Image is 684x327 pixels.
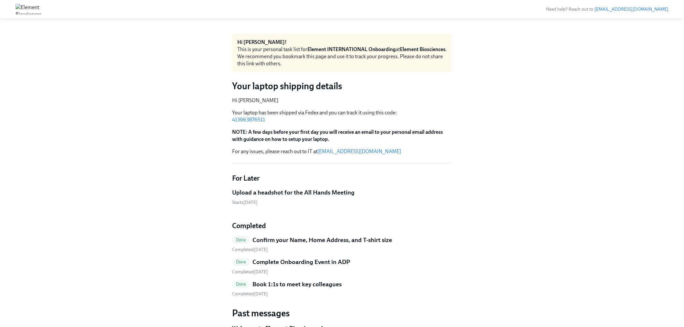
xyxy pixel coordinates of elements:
h5: Book 1:1s to meet key colleagues [252,280,342,289]
strong: Element INTERNATIONAL Onboarding [307,46,396,52]
a: [EMAIL_ADDRESS][DOMAIN_NAME] [594,6,668,12]
a: Upload a headshot for the All Hands MeetingStarts[DATE] [232,188,452,206]
h3: Past messages [232,307,452,319]
strong: Element Biosciences [400,46,445,52]
span: Tuesday, September 2nd 2025, 8:40 am [232,291,268,297]
span: Done [232,237,250,242]
a: 413963876511 [232,117,265,123]
span: Done [232,259,250,264]
h5: Upload a headshot for the All Hands Meeting [232,188,355,197]
a: DoneConfirm your Name, Home Address, and T-shirt size Completed[DATE] [232,236,452,253]
a: [EMAIL_ADDRESS][DOMAIN_NAME] [317,148,401,154]
h5: Complete Onboarding Event in ADP [252,258,350,266]
h5: Confirm your Name, Home Address, and T-shirt size [252,236,392,244]
h4: For Later [232,174,452,183]
strong: NOTE: A few days before your first day you will receive an email to your personal email address w... [232,129,443,142]
a: DoneComplete Onboarding Event in ADP Completed[DATE] [232,258,452,275]
a: DoneBook 1:1s to meet key colleagues Completed[DATE] [232,280,452,297]
p: Hi [PERSON_NAME] [232,97,452,104]
img: Element Biosciences [16,4,41,14]
span: Tuesday, June 10th 2025, 2:57 pm [232,269,268,275]
p: Your laptop has been shipped via Fedex and you can track it using this code: [232,109,452,123]
span: Wednesday, September 3rd 2025, 9:00 am [232,200,258,205]
div: This is your personal task list for at . We recommend you bookmark this page and use it to track ... [237,46,447,67]
span: Need help? Reach out to [546,6,668,12]
h3: Your laptop shipping details [232,80,452,92]
span: Done [232,282,250,287]
span: Tuesday, June 10th 2025, 2:56 pm [232,247,268,252]
strong: Hi [PERSON_NAME]! [237,39,287,45]
h4: Completed [232,221,452,231]
p: For any issues, please reach out to IT at [232,148,452,155]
